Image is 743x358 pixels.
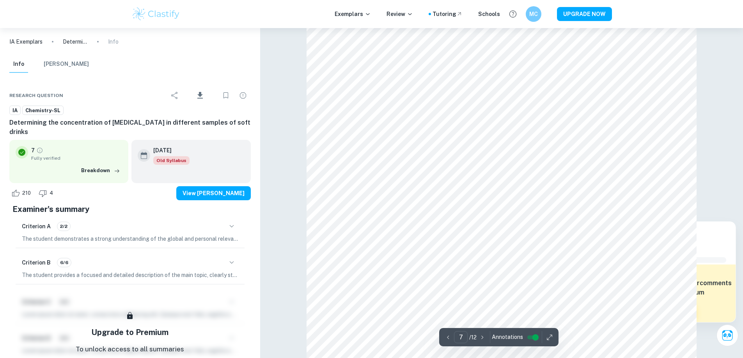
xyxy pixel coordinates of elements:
[9,92,63,99] span: Research question
[235,88,251,103] div: Report issue
[18,189,35,197] span: 210
[492,333,523,341] span: Annotations
[529,10,538,18] h6: MC
[22,271,238,279] p: The student provides a focused and detailed description of the main topic, clearly stating the ai...
[31,146,35,155] p: 7
[506,7,520,21] button: Help and Feedback
[184,85,216,106] div: Download
[9,56,28,73] button: Info
[9,118,251,137] h6: Determining the concentration of [MEDICAL_DATA] in different samples of soft drinks
[9,37,43,46] a: IA Exemplars
[10,107,20,115] span: IA
[716,324,738,346] button: Ask Clai
[23,107,63,115] span: Chemistry-SL
[22,235,238,243] p: The student demonstrates a strong understanding of the global and personal relevance of their cho...
[76,344,184,354] p: To unlock access to all summaries
[433,10,463,18] a: Tutoring
[37,187,57,199] div: Dislike
[153,156,190,165] span: Old Syllabus
[108,37,119,46] p: Info
[469,333,477,342] p: / 12
[45,189,57,197] span: 4
[387,10,413,18] p: Review
[63,37,88,46] p: Determining the concentration of [MEDICAL_DATA] in different samples of soft drinks
[9,187,35,199] div: Like
[153,156,190,165] div: Starting from the May 2025 session, the Chemistry IA requirements have changed. It's OK to refer ...
[31,155,122,162] span: Fully verified
[167,88,183,103] div: Share
[526,6,541,22] button: MC
[9,106,21,115] a: IA
[79,165,122,176] button: Breakdown
[22,222,51,231] h6: Criterion A
[22,106,64,115] a: Chemistry-SL
[57,223,70,230] span: 2/2
[131,6,181,22] img: Clastify logo
[478,10,500,18] a: Schools
[57,259,71,266] span: 6/6
[557,7,612,21] button: UPGRADE NOW
[44,56,89,73] button: [PERSON_NAME]
[36,147,43,154] a: Grade fully verified
[12,203,248,215] h5: Examiner's summary
[218,88,234,103] div: Bookmark
[22,258,51,267] h6: Criterion B
[176,186,251,200] button: View [PERSON_NAME]
[153,146,183,155] h6: [DATE]
[91,326,168,338] h5: Upgrade to Premium
[335,10,371,18] p: Exemplars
